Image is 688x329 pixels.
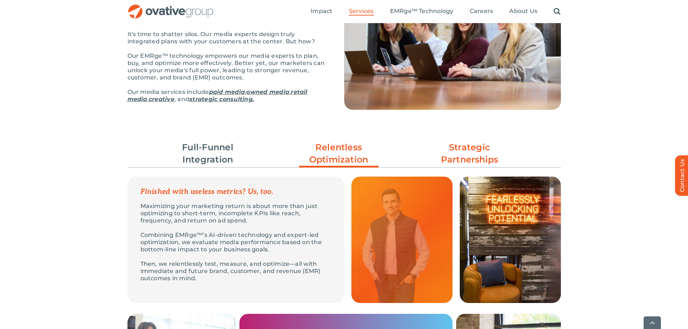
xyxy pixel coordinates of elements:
[470,8,493,15] span: Careers
[140,231,331,253] p: Combining EMRge™’s AI-driven technology and expert-led optimization, we evaluate media performanc...
[140,188,331,195] p: Finished with useless metrics? Us, too.
[430,141,509,166] a: Strategic Partnerships
[349,8,374,16] a: Services
[189,96,254,103] a: strategic consulting.
[140,203,331,224] p: Maximizing your marketing return is about more than just optimizing to short-term, incomplete KPI...
[127,31,326,45] p: It's time to shatter silos. Our media experts design truly integrated plans with your customers a...
[311,8,332,15] span: Impact
[509,8,537,15] span: About Us
[246,88,289,95] a: owned media
[460,177,561,303] img: Media – Grid 1
[351,177,453,303] img: Media – Grid Quote 2
[140,260,331,282] p: Then, we relentlessly test, measure, and optimize—all with immediate and future brand, customer, ...
[390,8,454,15] span: EMRge™ Technology
[149,96,174,103] a: creative
[209,88,245,95] a: paid media
[127,88,326,103] p: Our media services include , , , , and
[390,8,454,16] a: EMRge™ Technology
[127,52,326,81] p: Our EMRge™ technology empowers our media experts to plan, buy, and optimize more effectively. Bet...
[127,4,214,10] a: OG_Full_horizontal_RGB
[509,8,537,16] a: About Us
[127,88,308,103] a: retail media
[554,8,561,16] a: Search
[311,8,332,16] a: Impact
[349,8,374,15] span: Services
[470,8,493,16] a: Careers
[168,141,247,166] a: Full-Funnel Integration
[127,138,561,169] ul: Post Filters
[299,141,378,169] a: Relentless Optimization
